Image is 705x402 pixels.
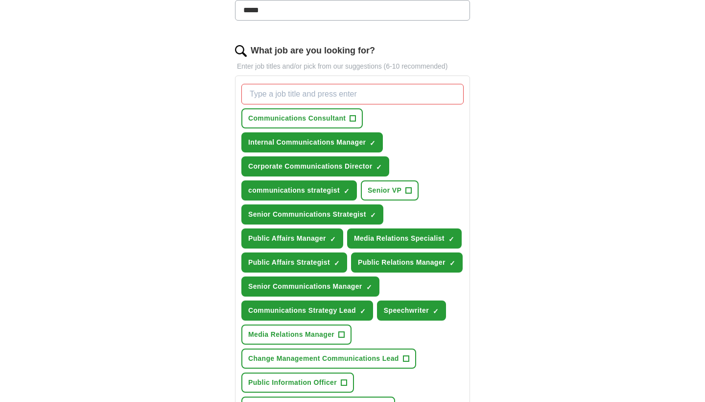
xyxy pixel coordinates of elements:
span: Corporate Communications Director [248,161,372,172]
button: Change Management Communications Lead [241,349,416,369]
span: Speechwriter [384,305,429,316]
span: Communications Strategy Lead [248,305,356,316]
span: ✓ [360,307,366,315]
span: ✓ [376,163,382,171]
span: ✓ [448,235,454,243]
label: What job are you looking for? [251,44,375,57]
button: Public Affairs Manager✓ [241,228,343,249]
span: Public Information Officer [248,377,337,388]
button: Public Information Officer [241,373,354,393]
span: Public Relations Manager [358,257,446,268]
span: Communications Consultant [248,113,346,124]
p: Enter job titles and/or pick from our suggestions (6-10 recommended) [235,61,470,72]
span: Senior VP [368,185,401,196]
button: Media Relations Manager [241,325,352,345]
span: Public Affairs Manager [248,233,326,244]
span: ✓ [370,139,376,147]
span: ✓ [330,235,336,243]
button: Public Relations Manager✓ [351,252,463,273]
button: Communications Strategy Lead✓ [241,301,373,321]
button: Communications Consultant [241,108,363,128]
button: Corporate Communications Director✓ [241,156,389,176]
span: Public Affairs Strategist [248,257,330,268]
span: ✓ [433,307,439,315]
span: Media Relations Specialist [354,233,445,244]
img: search.png [235,45,247,57]
button: Speechwriter✓ [377,301,446,321]
span: Change Management Communications Lead [248,353,399,364]
button: Public Affairs Strategist✓ [241,252,347,273]
button: Senior Communications Manager✓ [241,276,379,297]
span: communications strategist [248,185,340,196]
span: Senior Communications Strategist [248,209,366,220]
input: Type a job title and press enter [241,84,464,104]
button: communications strategist✓ [241,180,357,201]
span: Media Relations Manager [248,329,334,340]
button: Media Relations Specialist✓ [347,228,462,249]
span: ✓ [449,259,455,267]
span: ✓ [366,283,372,291]
button: Senior VP [361,180,419,201]
button: Senior Communications Strategist✓ [241,204,383,225]
span: Senior Communications Manager [248,281,362,292]
span: ✓ [344,187,350,195]
span: ✓ [334,259,340,267]
span: Internal Communications Manager [248,137,366,148]
span: ✓ [370,211,376,219]
button: Internal Communications Manager✓ [241,132,383,152]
